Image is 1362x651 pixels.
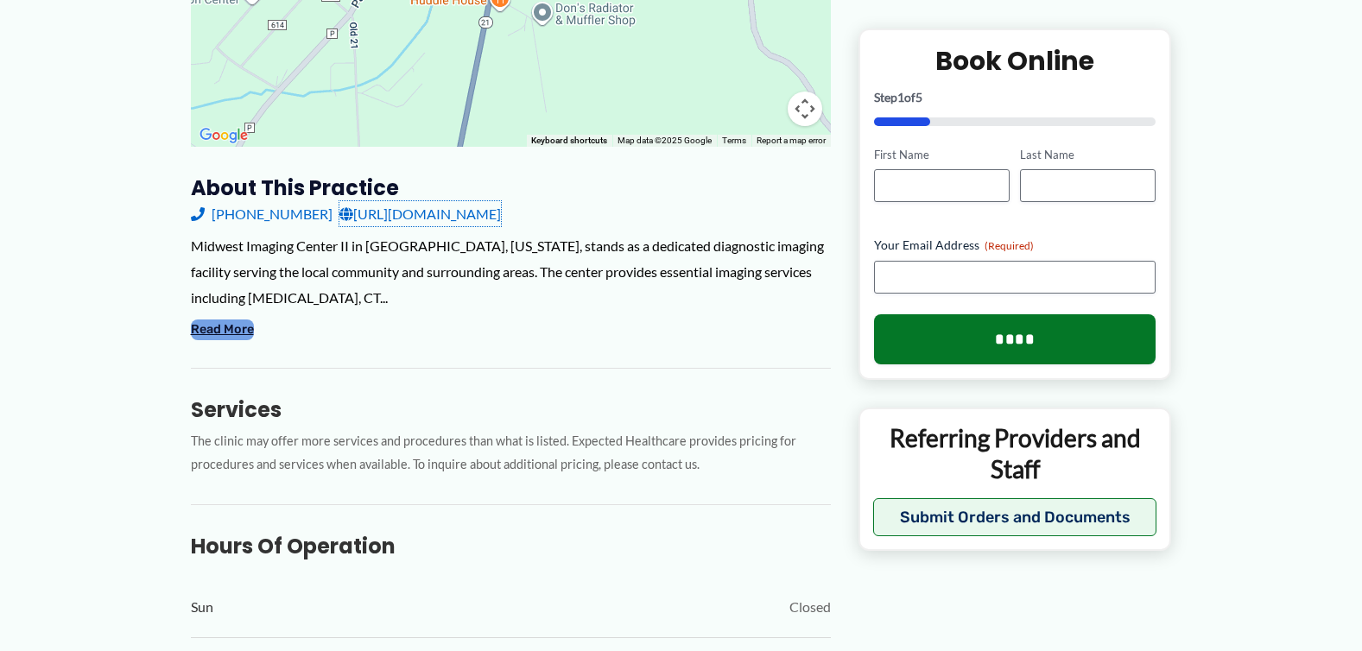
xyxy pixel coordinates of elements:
a: Report a map error [757,136,826,145]
span: 1 [897,89,904,104]
label: First Name [874,146,1010,162]
h2: Book Online [874,43,1156,77]
p: Referring Providers and Staff [873,422,1157,485]
button: Keyboard shortcuts [531,135,607,147]
h3: Services [191,396,831,423]
span: Map data ©2025 Google [618,136,712,145]
a: Open this area in Google Maps (opens a new window) [195,124,252,147]
img: Google [195,124,252,147]
p: Step of [874,91,1156,103]
h3: About this practice [191,174,831,201]
button: Submit Orders and Documents [873,497,1157,535]
label: Last Name [1020,146,1156,162]
a: [URL][DOMAIN_NAME] [339,201,501,227]
button: Read More [191,319,254,340]
span: (Required) [985,239,1034,252]
span: 5 [915,89,922,104]
h3: Hours of Operation [191,533,831,559]
a: Terms (opens in new tab) [722,136,746,145]
button: Map camera controls [788,92,822,126]
span: Sun [191,594,213,620]
p: The clinic may offer more services and procedures than what is listed. Expected Healthcare provid... [191,430,831,477]
span: Closed [789,594,831,620]
label: Your Email Address [874,237,1156,254]
a: [PHONE_NUMBER] [191,201,333,227]
div: Midwest Imaging Center II in [GEOGRAPHIC_DATA], [US_STATE], stands as a dedicated diagnostic imag... [191,233,831,310]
